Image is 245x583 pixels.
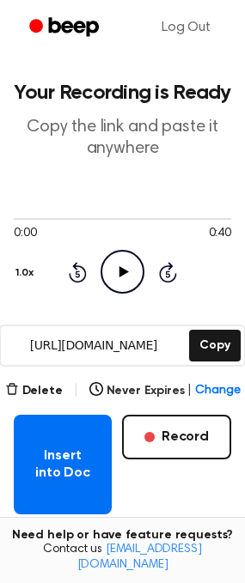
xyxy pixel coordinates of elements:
span: Contact us [10,543,235,573]
button: Copy [189,330,240,361]
button: Delete [5,382,63,400]
p: Copy the link and paste it anywhere [14,117,231,160]
a: [EMAIL_ADDRESS][DOMAIN_NAME] [77,544,202,571]
span: Change [195,382,240,400]
a: Beep [17,11,114,45]
button: Record [122,415,231,459]
a: Log Out [144,7,228,48]
span: 0:40 [209,225,231,243]
button: 1.0x [14,258,40,288]
button: Insert into Doc [14,415,112,514]
span: | [187,382,192,400]
span: | [73,380,79,401]
button: Never Expires|Change [89,382,241,400]
span: 0:00 [14,225,36,243]
h1: Your Recording is Ready [14,82,231,103]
